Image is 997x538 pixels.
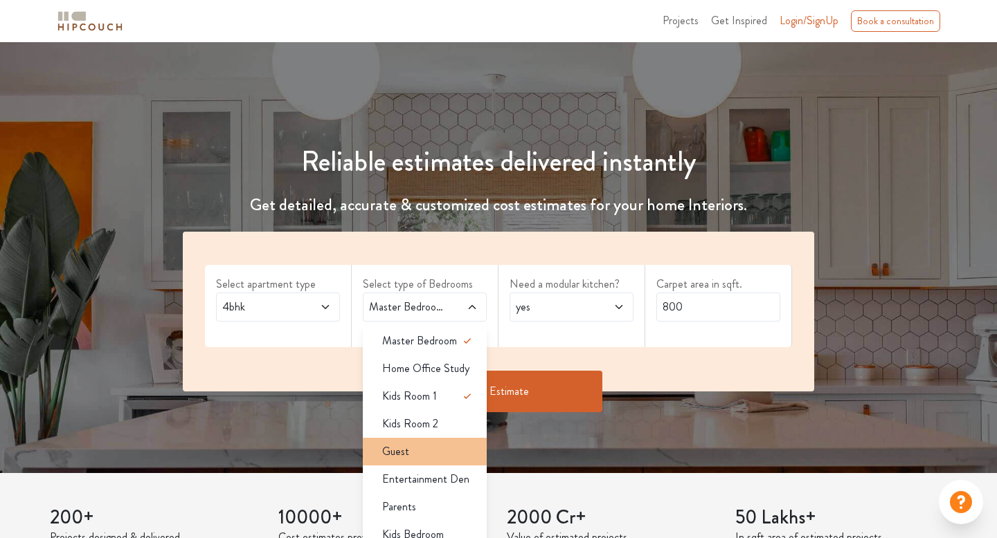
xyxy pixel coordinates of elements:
[363,322,487,336] div: select 2 more room(s)
[382,443,409,460] span: Guest
[513,299,597,315] span: yes
[50,506,262,530] h3: 200+
[55,9,125,33] img: logo-horizontal.svg
[174,145,823,178] h1: Reliable estimates delivered instantly
[851,10,940,32] div: Book a consultation
[395,371,602,412] button: Get Estimate
[711,12,767,28] span: Get Inspired
[366,299,450,315] span: Master Bedroom,Kids Room 1
[507,506,719,530] h3: 2000 Cr+
[510,276,634,293] label: Need a modular kitchen?
[382,388,437,405] span: Kids Room 1
[656,276,780,293] label: Carpet area in sqft.
[382,471,469,488] span: Entertainment Den
[55,6,125,37] span: logo-horizontal.svg
[780,12,838,28] span: Login/SignUp
[382,360,469,377] span: Home Office Study
[382,499,416,515] span: Parents
[363,276,487,293] label: Select type of Bedrooms
[382,416,438,432] span: Kids Room 2
[174,195,823,215] h4: Get detailed, accurate & customized cost estimates for your home Interiors.
[382,333,457,349] span: Master Bedroom
[219,299,303,315] span: 4bhk
[663,12,699,28] span: Projects
[216,276,340,293] label: Select apartment type
[735,506,947,530] h3: 50 Lakhs+
[278,506,490,530] h3: 10000+
[656,293,780,322] input: Enter area sqft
